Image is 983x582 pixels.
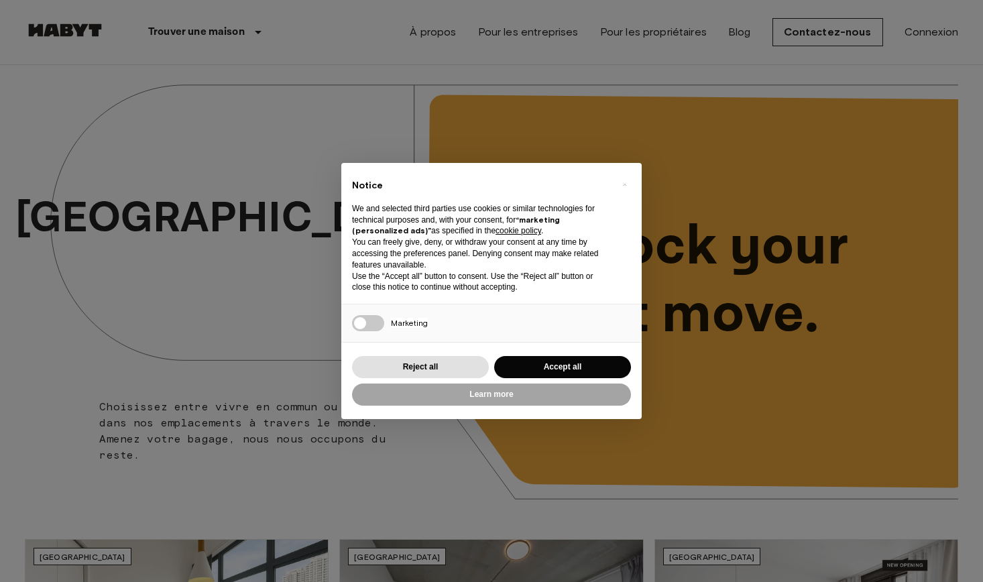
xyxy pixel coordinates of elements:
[391,318,428,328] span: Marketing
[352,271,610,294] p: Use the “Accept all” button to consent. Use the “Reject all” button or close this notice to conti...
[352,179,610,192] h2: Notice
[496,226,541,235] a: cookie policy
[494,356,631,378] button: Accept all
[352,203,610,237] p: We and selected third parties use cookies or similar technologies for technical purposes and, wit...
[622,176,627,192] span: ×
[352,215,560,236] strong: “marketing (personalized ads)”
[352,356,489,378] button: Reject all
[352,384,631,406] button: Learn more
[352,237,610,270] p: You can freely give, deny, or withdraw your consent at any time by accessing the preferences pane...
[614,174,635,195] button: Close this notice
